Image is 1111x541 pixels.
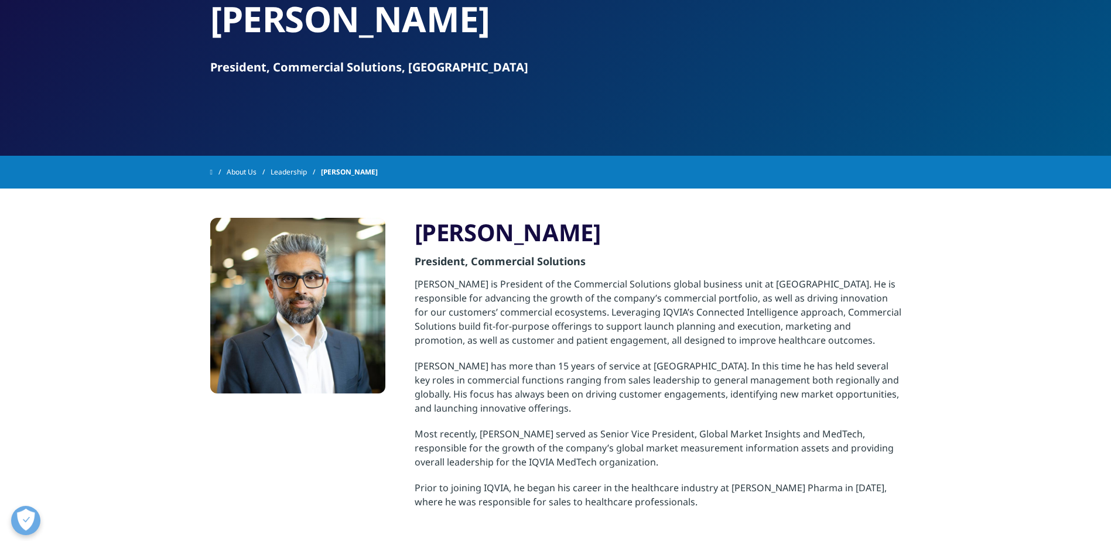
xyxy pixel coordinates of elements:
[321,162,378,183] span: [PERSON_NAME]
[271,162,321,183] a: Leadership
[415,218,901,247] h3: [PERSON_NAME]
[415,277,901,359] p: [PERSON_NAME] is President of the Commercial Solutions global business unit at [GEOGRAPHIC_DATA]....
[210,59,901,76] p: President, Commercial Solutions, [GEOGRAPHIC_DATA]
[11,506,40,535] button: Open Preferences
[227,162,271,183] a: About Us
[415,359,901,427] p: [PERSON_NAME] has more than 15 years of service at [GEOGRAPHIC_DATA]. In this time he has held se...
[415,481,901,521] p: Prior to joining IQVIA, he began his career in the healthcare industry at [PERSON_NAME] Pharma in...
[415,427,901,481] p: Most recently, [PERSON_NAME] served as Senior Vice President, Global Market Insights and MedTech,...
[415,247,901,277] div: President, Commercial Solutions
